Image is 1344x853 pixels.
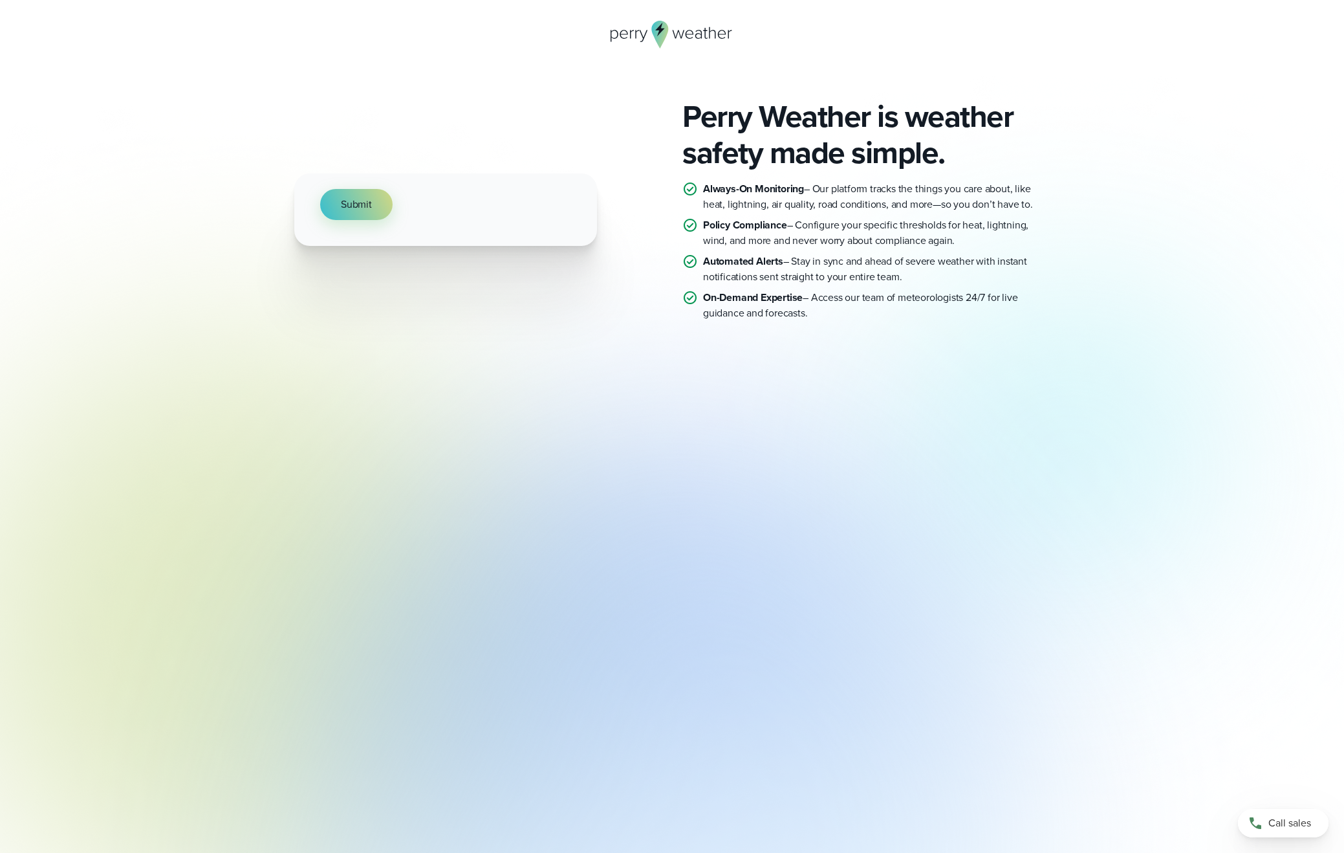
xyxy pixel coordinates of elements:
strong: Policy Compliance [703,217,787,232]
a: Call sales [1238,809,1328,837]
strong: On-Demand Expertise [703,290,803,305]
p: – Our platform tracks the things you care about, like heat, lightning, air quality, road conditio... [703,181,1050,212]
span: Call sales [1268,815,1311,831]
p: – Access our team of meteorologists 24/7 for live guidance and forecasts. [703,290,1050,321]
h1: Perry Weather is weather safety made simple. [682,98,1050,171]
strong: Always-On Monitoring [703,181,804,196]
button: Submit [320,189,393,220]
strong: Automated Alerts [703,254,783,269]
p: – Configure your specific thresholds for heat, lightning, wind, and more and never worry about co... [703,217,1050,249]
span: Submit [341,197,372,212]
p: – Stay in sync and ahead of severe weather with instant notifications sent straight to your entir... [703,254,1050,285]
